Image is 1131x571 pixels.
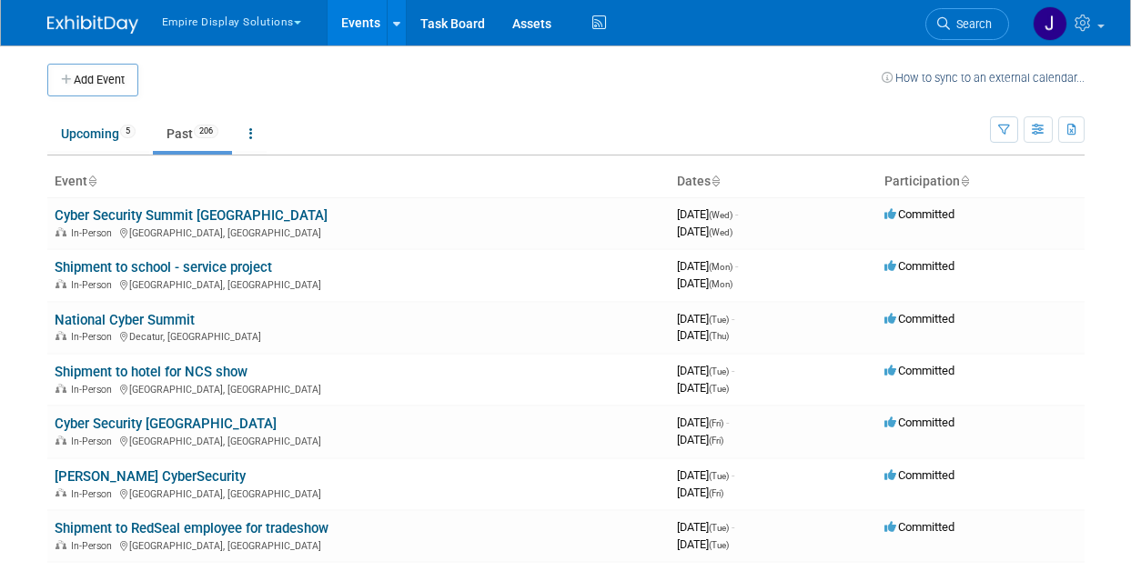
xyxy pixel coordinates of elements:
span: - [735,207,738,221]
span: [DATE] [677,486,723,499]
a: [PERSON_NAME] CyberSecurity [55,468,246,485]
span: - [732,364,734,377]
a: Sort by Participation Type [960,174,969,188]
img: Jessica Luyster [1033,6,1067,41]
a: Past206 [153,116,232,151]
a: Cyber Security [GEOGRAPHIC_DATA] [55,416,277,432]
img: In-Person Event [56,331,66,340]
div: [GEOGRAPHIC_DATA], [GEOGRAPHIC_DATA] [55,276,662,291]
span: (Tue) [709,471,729,481]
span: - [732,468,734,482]
span: [DATE] [677,276,732,290]
div: [GEOGRAPHIC_DATA], [GEOGRAPHIC_DATA] [55,433,662,447]
a: Shipment to RedSeal employee for tradeshow [55,520,328,536]
span: [DATE] [677,207,738,221]
span: Committed [884,416,954,429]
span: [DATE] [677,381,729,395]
span: In-Person [71,279,117,291]
span: [DATE] [677,328,729,342]
div: [GEOGRAPHIC_DATA], [GEOGRAPHIC_DATA] [55,486,662,500]
span: (Fri) [709,436,723,446]
span: [DATE] [677,520,734,534]
span: [DATE] [677,225,732,238]
a: Cyber Security Summit [GEOGRAPHIC_DATA] [55,207,328,224]
span: - [732,520,734,534]
span: (Tue) [709,315,729,325]
span: 5 [120,125,136,138]
span: - [735,259,738,273]
span: In-Person [71,227,117,239]
span: (Mon) [709,279,732,289]
span: In-Person [71,540,117,552]
span: Committed [884,520,954,534]
span: (Tue) [709,523,729,533]
a: National Cyber Summit [55,312,195,328]
span: Committed [884,207,954,221]
div: Decatur, [GEOGRAPHIC_DATA] [55,328,662,343]
span: [DATE] [677,468,734,482]
span: (Tue) [709,384,729,394]
span: [DATE] [677,416,729,429]
span: Committed [884,468,954,482]
img: In-Person Event [56,227,66,236]
a: Search [925,8,1009,40]
span: (Fri) [709,418,723,428]
img: In-Person Event [56,488,66,497]
div: [GEOGRAPHIC_DATA], [GEOGRAPHIC_DATA] [55,537,662,552]
span: Committed [884,364,954,377]
span: (Wed) [709,210,732,220]
span: (Fri) [709,488,723,498]
span: Search [950,17,992,31]
div: [GEOGRAPHIC_DATA], [GEOGRAPHIC_DATA] [55,381,662,396]
img: ExhibitDay [47,15,138,34]
span: - [732,312,734,326]
span: [DATE] [677,364,734,377]
span: 206 [194,125,218,138]
span: (Thu) [709,331,729,341]
span: - [726,416,729,429]
img: In-Person Event [56,279,66,288]
button: Add Event [47,64,138,96]
a: Sort by Event Name [87,174,96,188]
img: In-Person Event [56,540,66,549]
a: Sort by Start Date [711,174,720,188]
span: [DATE] [677,312,734,326]
span: In-Person [71,488,117,500]
div: [GEOGRAPHIC_DATA], [GEOGRAPHIC_DATA] [55,225,662,239]
span: (Tue) [709,366,729,376]
span: (Wed) [709,227,732,237]
a: How to sync to an external calendar... [882,71,1085,85]
span: (Mon) [709,262,732,272]
a: Shipment to hotel for NCS show [55,364,247,380]
span: In-Person [71,436,117,447]
span: [DATE] [677,537,729,551]
img: In-Person Event [56,436,66,445]
th: Dates [670,166,877,197]
span: [DATE] [677,259,738,273]
th: Event [47,166,670,197]
span: (Tue) [709,540,729,550]
a: Shipment to school - service project [55,259,272,275]
span: [DATE] [677,433,723,446]
span: In-Person [71,331,117,343]
span: Committed [884,312,954,326]
span: Committed [884,259,954,273]
a: Upcoming5 [47,116,149,151]
th: Participation [877,166,1085,197]
img: In-Person Event [56,384,66,393]
span: In-Person [71,384,117,396]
